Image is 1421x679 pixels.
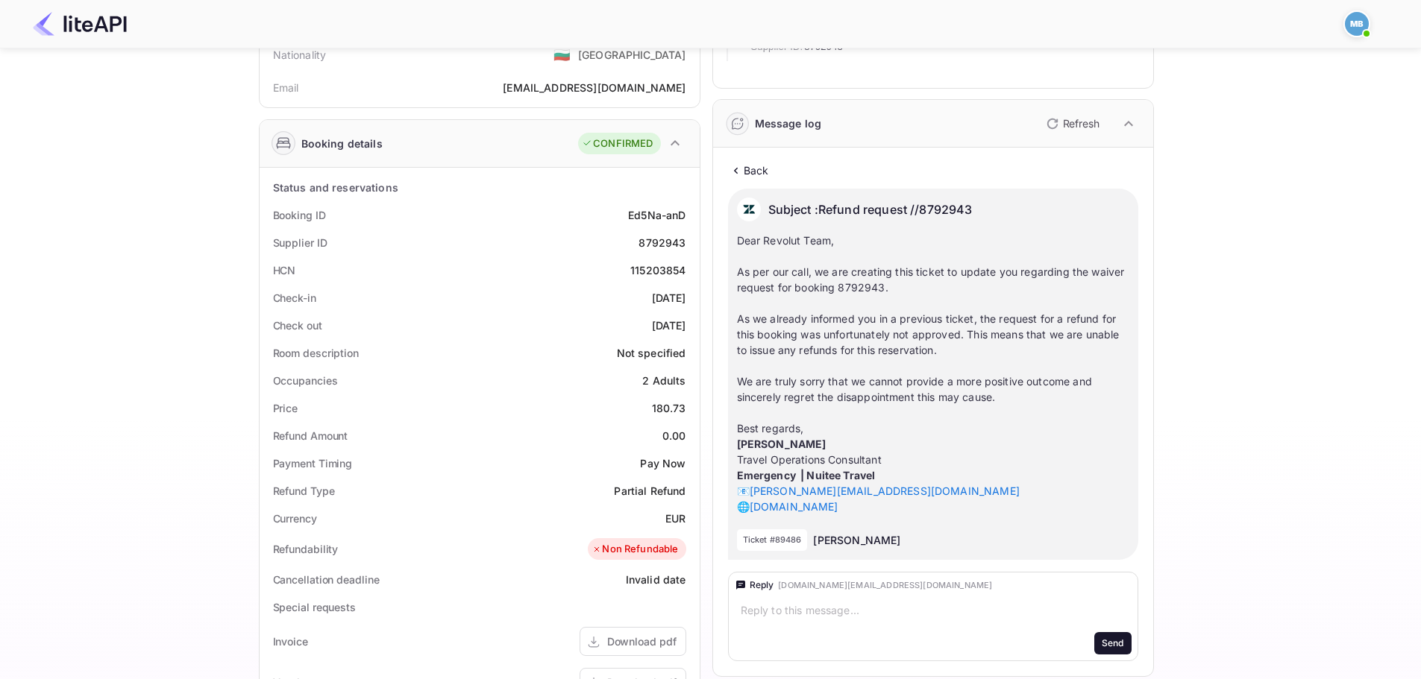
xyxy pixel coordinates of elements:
p: Ticket #89486 [743,534,802,546]
div: [DOMAIN_NAME][EMAIL_ADDRESS][DOMAIN_NAME] [778,579,992,592]
div: Reply [750,578,774,592]
img: Mohcine Belkhir [1345,12,1369,36]
div: 115203854 [630,262,686,278]
div: Nationality [273,47,327,63]
div: EUR [665,511,686,526]
div: Status and reservations [273,180,398,195]
a: [PERSON_NAME][EMAIL_ADDRESS][DOMAIN_NAME] [750,484,1020,497]
p: [PERSON_NAME] [813,532,900,548]
div: Occupancies [273,373,338,388]
div: Send [1102,637,1124,650]
img: LiteAPI Logo [33,12,127,36]
div: Booking ID [273,207,326,223]
div: Cancellation deadline [273,572,380,587]
button: Refresh [1038,112,1105,136]
div: Refundability [273,541,339,557]
div: Supplier ID [273,235,327,250]
div: Dear Revolut Team, As per our call, we are creating this ticket to update you regarding the waive... [737,233,1129,514]
div: [DATE] [652,290,686,306]
div: Partial Refund [614,483,686,499]
div: 2 Adults [642,373,686,388]
div: [EMAIL_ADDRESS][DOMAIN_NAME] [503,80,686,95]
div: 0.00 [662,428,686,443]
div: Non Refundable [592,542,678,557]
strong: [PERSON_NAME] [737,438,826,450]
p: Subject : Refund request //8792943 [768,198,973,221]
div: Price [273,400,298,416]
div: Payment Timing [273,455,353,471]
strong: Emergency | Nuitee Travel [737,469,876,481]
div: Refund Type [273,483,335,499]
div: Email [273,80,299,95]
div: Pay Now [640,455,686,471]
p: Back [744,162,769,178]
div: Check out [273,318,322,333]
div: Currency [273,511,317,526]
div: Message log [755,116,822,131]
div: Refund Amount [273,428,348,443]
div: Ed5Na-anD [628,207,686,223]
div: [DATE] [652,318,686,333]
div: [GEOGRAPHIC_DATA] [578,47,686,63]
div: Invalid date [626,572,686,587]
div: Not specified [617,345,686,361]
div: Booking details [301,136,383,151]
div: Download pdf [607,634,677,649]
div: Check-in [273,290,316,306]
div: CONFIRMED [582,136,653,151]
span: United States [553,41,571,68]
div: Special requests [273,599,356,615]
p: Refresh [1063,116,1100,131]
div: 180.73 [652,400,686,416]
div: Invoice [273,634,308,649]
p: Travel Operations Consultant 📧 🌐 [737,436,1129,514]
a: [DOMAIN_NAME] [750,500,838,513]
img: AwvSTEc2VUhQAAAAAElFTkSuQmCC [737,198,761,221]
div: HCN [273,262,296,278]
div: 8792943 [639,235,686,250]
div: Room description [273,345,359,361]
